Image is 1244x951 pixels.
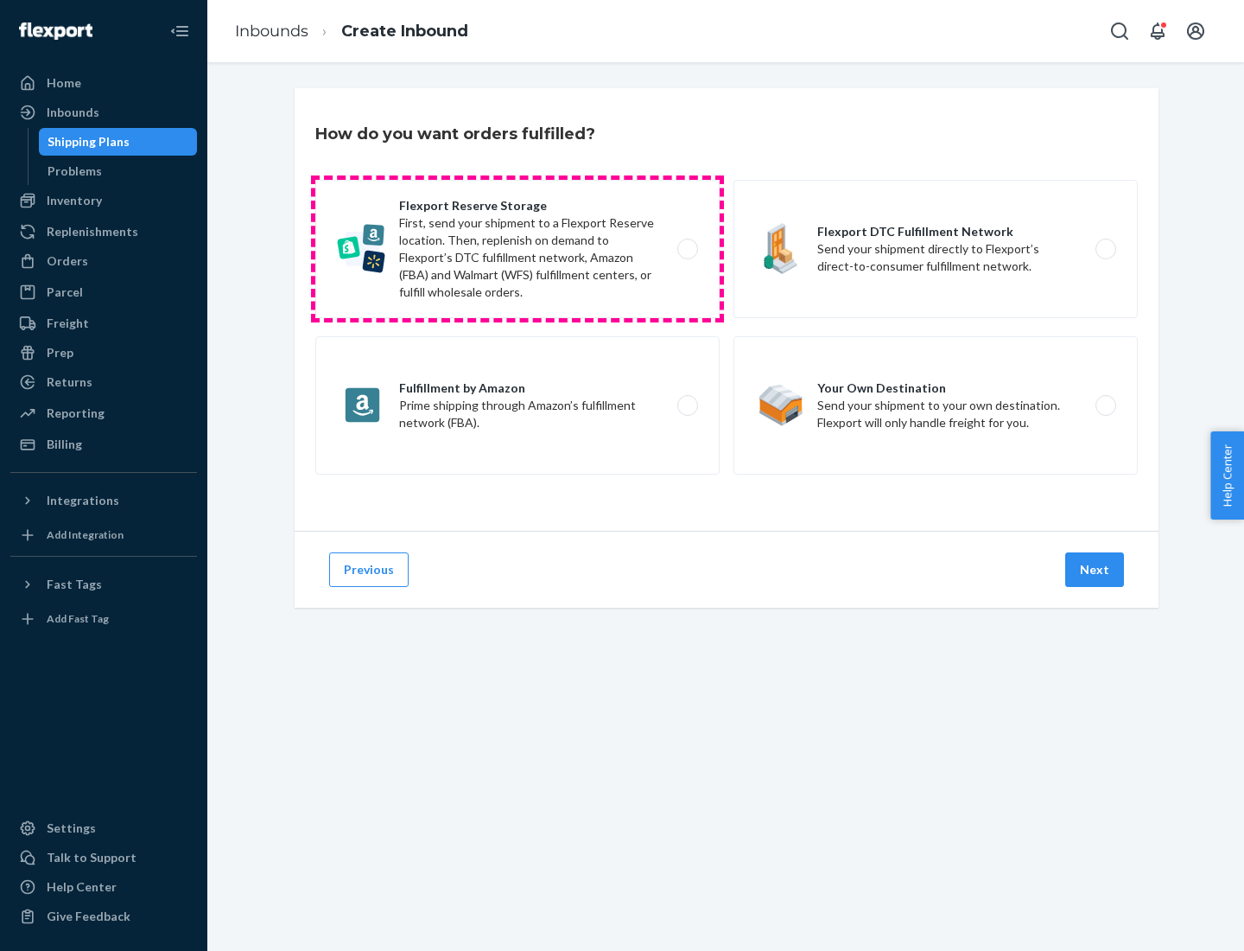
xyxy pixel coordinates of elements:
div: Talk to Support [47,849,136,866]
div: Returns [47,373,92,391]
a: Inbounds [10,99,197,126]
a: Reporting [10,399,197,427]
div: Parcel [47,284,83,301]
div: Reporting [47,405,105,422]
button: Fast Tags [10,571,197,598]
a: Help Center [10,873,197,901]
a: Home [10,69,197,97]
a: Freight [10,310,197,337]
button: Integrations [10,487,197,514]
a: Shipping Plans [39,128,198,156]
a: Returns [10,368,197,396]
a: Prep [10,339,197,367]
div: Replenishments [47,223,138,240]
button: Close Navigation [162,14,197,48]
div: Fast Tags [47,576,102,593]
div: Problems [48,163,102,180]
div: Give Feedback [47,908,130,925]
a: Add Fast Tag [10,605,197,633]
h3: How do you want orders fulfilled? [315,123,595,145]
button: Open account menu [1178,14,1213,48]
div: Help Center [47,878,117,896]
div: Add Integration [47,527,124,542]
a: Create Inbound [341,22,468,41]
div: Orders [47,252,88,270]
button: Open Search Box [1102,14,1137,48]
div: Integrations [47,492,119,509]
button: Open notifications [1140,14,1175,48]
div: Inbounds [47,104,99,121]
a: Parcel [10,278,197,306]
a: Billing [10,431,197,458]
a: Inventory [10,187,197,214]
button: Next [1065,552,1124,587]
a: Settings [10,814,197,842]
div: Add Fast Tag [47,611,109,626]
button: Help Center [1210,431,1244,520]
div: Billing [47,436,82,453]
a: Add Integration [10,521,197,549]
div: Inventory [47,192,102,209]
img: Flexport logo [19,22,92,40]
button: Previous [329,552,409,587]
a: Orders [10,247,197,275]
div: Home [47,74,81,92]
a: Problems [39,157,198,185]
button: Give Feedback [10,903,197,930]
div: Prep [47,344,73,361]
div: Shipping Plans [48,133,130,150]
ol: breadcrumbs [221,6,482,57]
a: Talk to Support [10,844,197,871]
div: Freight [47,315,89,332]
a: Replenishments [10,218,197,246]
a: Inbounds [235,22,308,41]
div: Settings [47,820,96,837]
